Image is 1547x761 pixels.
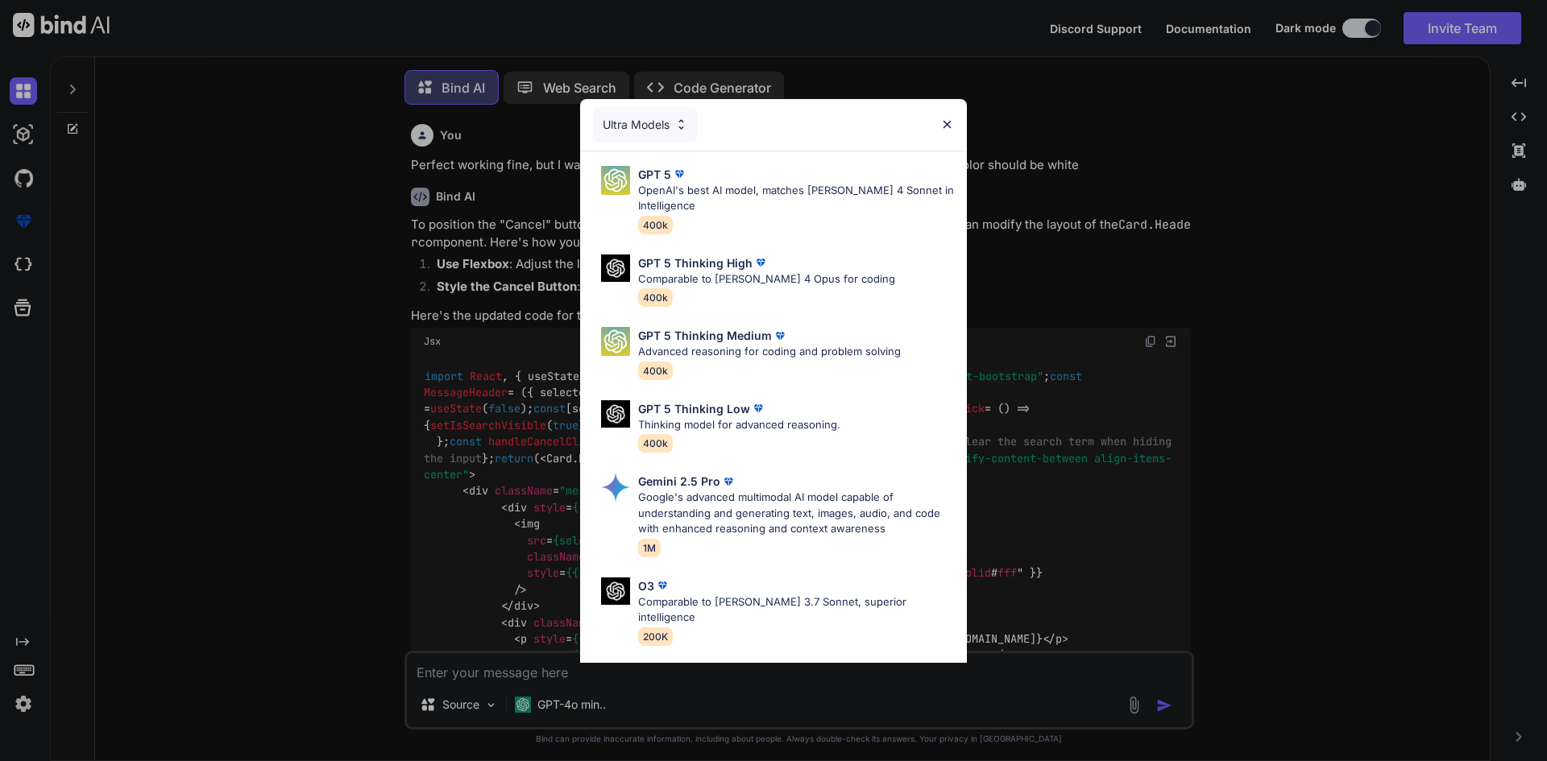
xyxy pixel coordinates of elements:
img: Pick Models [601,400,630,428]
p: Comparable to [PERSON_NAME] 4 Opus for coding [638,271,895,287]
p: Thinking model for advanced reasoning. [638,417,840,433]
p: GPT 5 Thinking Low [638,400,750,417]
span: 200K [638,627,673,646]
span: 1M [638,539,661,557]
p: Gemini 2.5 Pro [638,473,720,490]
span: 400k [638,216,673,234]
p: GPT 5 Thinking High [638,254,753,271]
span: 400k [638,288,673,307]
p: Google's advanced multimodal AI model capable of understanding and generating text, images, audio... [638,490,954,537]
img: close [940,118,954,131]
div: Ultra Models [593,107,698,143]
img: Pick Models [601,577,630,606]
p: OpenAI's best AI model, matches [PERSON_NAME] 4 Sonnet in Intelligence [638,183,954,214]
img: Pick Models [601,327,630,356]
span: 400k [638,362,673,380]
img: premium [671,166,687,182]
img: Pick Models [674,118,688,131]
p: Comparable to [PERSON_NAME] 3.7 Sonnet, superior intelligence [638,594,954,626]
img: premium [720,474,736,490]
img: Pick Models [601,166,630,195]
img: premium [750,400,766,416]
img: premium [654,577,670,593]
p: O3 [638,577,654,594]
img: premium [772,328,788,344]
span: 400k [638,434,673,453]
img: Pick Models [601,254,630,283]
p: GPT 5 Thinking Medium [638,327,772,344]
p: GPT 5 [638,166,671,183]
p: Advanced reasoning for coding and problem solving [638,344,901,360]
img: premium [753,254,769,271]
img: Pick Models [601,473,630,502]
